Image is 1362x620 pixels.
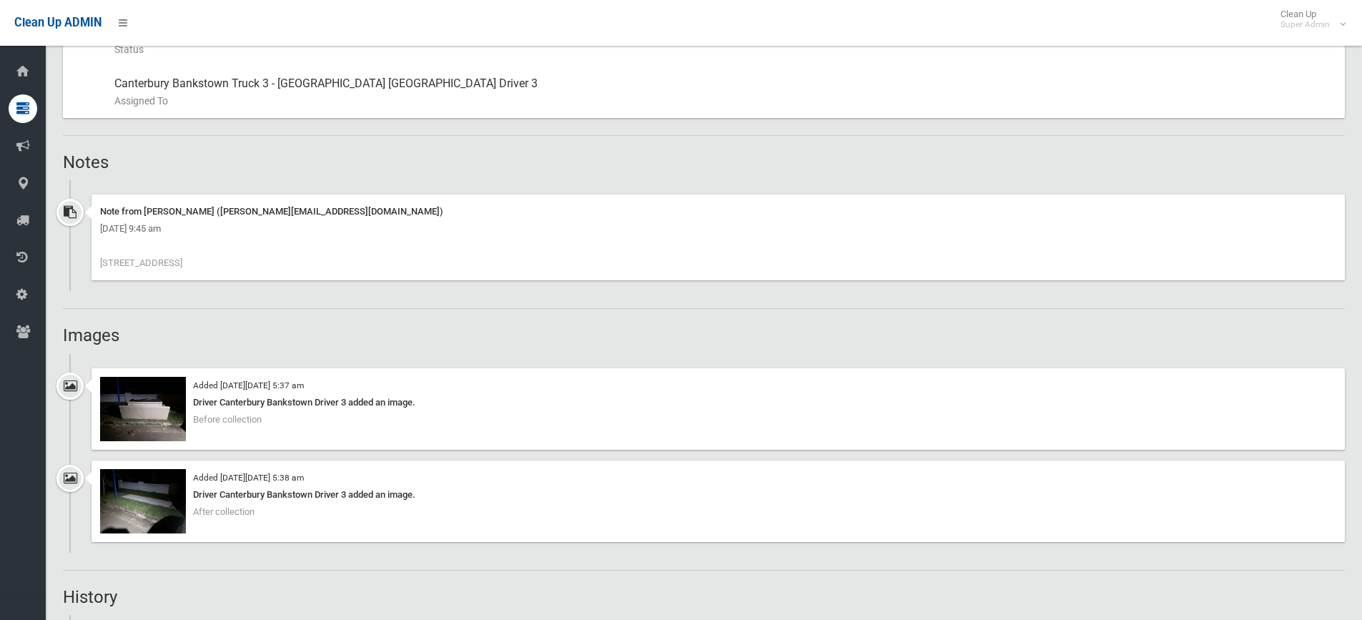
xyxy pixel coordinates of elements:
[100,377,186,441] img: 2025-02-1405.37.018889165478211105203.jpg
[114,67,1333,118] div: Canterbury Bankstown Truck 3 - [GEOGRAPHIC_DATA] [GEOGRAPHIC_DATA] Driver 3
[193,380,304,390] small: Added [DATE][DATE] 5:37 am
[100,394,1336,411] div: Driver Canterbury Bankstown Driver 3 added an image.
[193,473,304,483] small: Added [DATE][DATE] 5:38 am
[100,486,1336,503] div: Driver Canterbury Bankstown Driver 3 added an image.
[100,203,1336,220] div: Note from [PERSON_NAME] ([PERSON_NAME][EMAIL_ADDRESS][DOMAIN_NAME])
[100,220,1336,237] div: [DATE] 9:45 am
[63,588,1345,606] h2: History
[193,414,262,425] span: Before collection
[63,153,1345,172] h2: Notes
[114,41,1333,58] small: Status
[1273,9,1344,30] span: Clean Up
[14,16,102,29] span: Clean Up ADMIN
[1280,19,1330,30] small: Super Admin
[100,469,186,533] img: 2025-02-1405.37.123538831062656489292.jpg
[100,257,182,268] span: [STREET_ADDRESS]
[193,506,255,517] span: After collection
[114,92,1333,109] small: Assigned To
[63,326,1345,345] h2: Images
